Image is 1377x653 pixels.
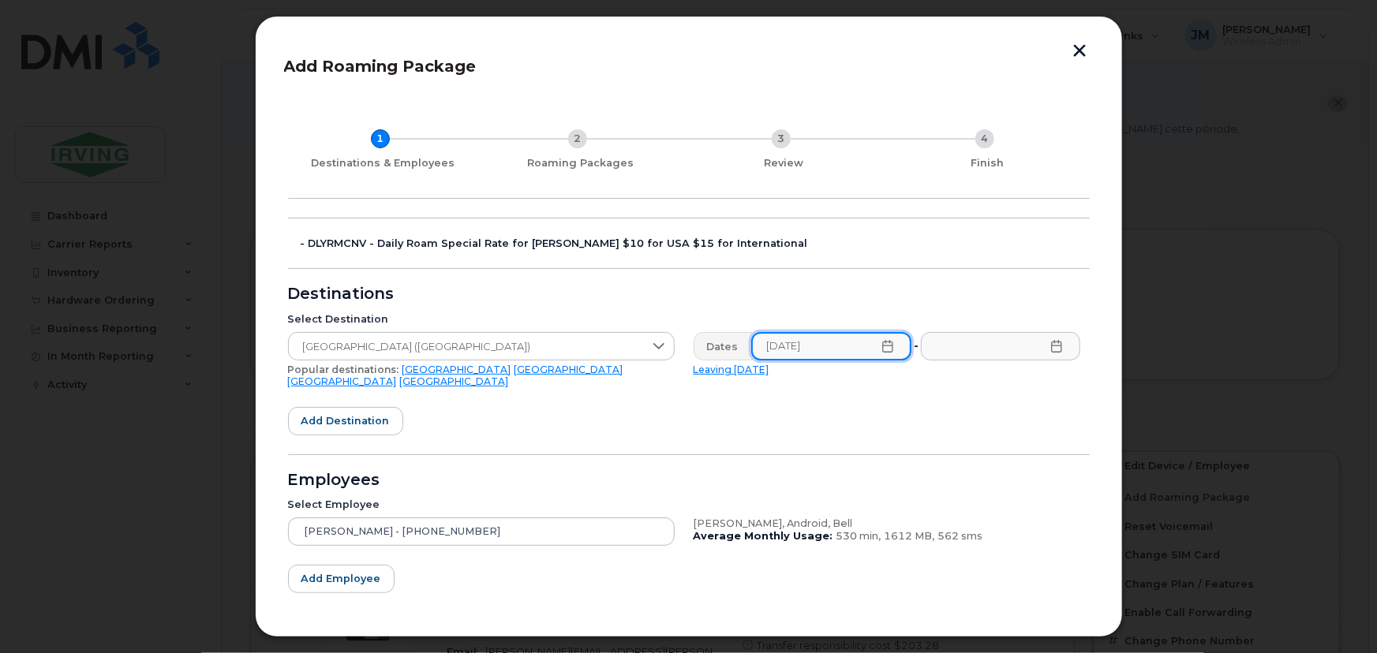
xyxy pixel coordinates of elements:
div: [PERSON_NAME], Android, Bell [694,517,1080,530]
input: Search device [288,517,675,546]
input: Please fill out this field [751,332,911,360]
b: Average Monthly Usage: [694,530,833,542]
div: - [911,332,922,360]
span: Popular destinations: [288,364,399,375]
span: Add employee [301,571,381,586]
a: Leaving [DATE] [694,364,769,375]
div: 3 [772,129,791,148]
div: 4 [975,129,994,148]
div: Select Employee [288,498,675,511]
span: United States of America (USA) [289,333,644,361]
div: Employees [288,474,1090,487]
a: [GEOGRAPHIC_DATA] [402,364,511,375]
div: Select Destination [288,313,675,326]
button: Add destination [288,407,403,435]
button: Add employee [288,565,395,593]
span: Add destination [301,413,390,428]
span: 530 min, [836,530,881,542]
span: 562 sms [938,530,983,542]
div: Finish [892,157,1083,170]
div: - DLYRMCNV - Daily Roam Special Rate for [PERSON_NAME] $10 for USA $15 for International [301,237,1090,250]
div: Review [689,157,880,170]
a: [GEOGRAPHIC_DATA] [288,375,397,387]
span: 1612 MB, [885,530,935,542]
div: Destinations [288,288,1090,300]
input: Please fill out this field [921,332,1080,360]
div: 2 [568,129,587,148]
div: Roaming Packages [485,157,676,170]
span: Add Roaming Package [284,57,477,76]
a: [GEOGRAPHIC_DATA] [515,364,623,375]
a: [GEOGRAPHIC_DATA] [400,375,509,387]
